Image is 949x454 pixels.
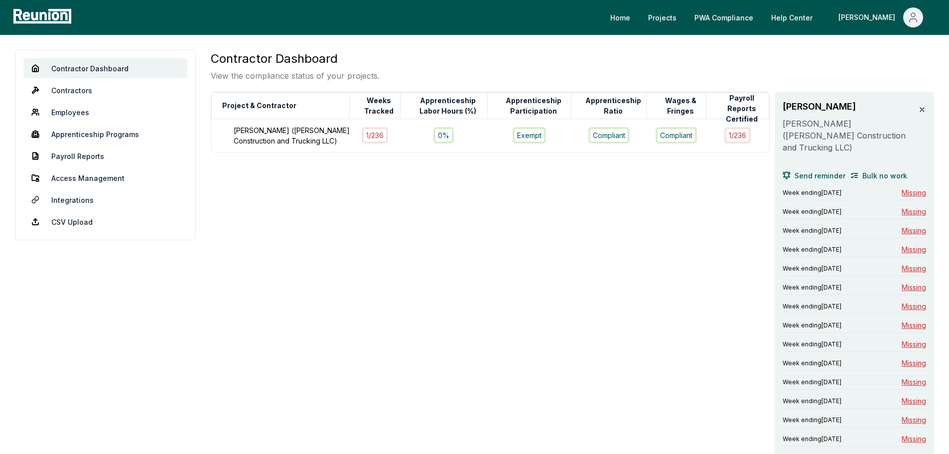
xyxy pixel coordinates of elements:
[902,358,926,368] span: Missing
[902,339,926,349] span: Missing
[656,127,697,144] div: Compliant
[838,7,899,27] div: [PERSON_NAME]
[23,124,187,144] a: Apprenticeship Programs
[23,190,187,210] a: Integrations
[902,377,926,387] span: Missing
[496,96,571,116] button: Apprenticeship Participation
[783,246,841,254] span: Week ending [DATE]
[220,96,298,116] button: Project & Contractor
[23,168,187,188] a: Access Management
[783,303,841,310] span: Week ending [DATE]
[23,146,187,166] a: Payroll Reports
[862,170,907,181] span: Bulk no work
[23,102,187,122] a: Employees
[830,7,931,27] button: [PERSON_NAME]
[850,165,907,185] button: Bulk no work
[902,206,926,217] span: Missing
[640,7,684,27] a: Projects
[783,284,841,292] span: Week ending [DATE]
[602,7,638,27] a: Home
[902,301,926,311] span: Missing
[783,208,841,216] span: Week ending [DATE]
[23,58,187,78] a: Contractor Dashboard
[902,263,926,274] span: Missing
[358,96,400,116] button: Weeks Tracked
[686,7,761,27] a: PWA Compliance
[783,189,841,197] span: Week ending [DATE]
[795,170,845,181] span: Send reminder
[783,321,841,329] span: Week ending [DATE]
[902,244,926,255] span: Missing
[902,225,926,236] span: Missing
[234,125,360,146] div: [PERSON_NAME] ([PERSON_NAME] Construction and Trucking LLC)
[783,416,841,424] span: Week ending [DATE]
[724,127,751,144] div: 1 / 236
[211,70,380,82] p: View the compliance status of your projects.
[783,397,841,405] span: Week ending [DATE]
[783,435,841,443] span: Week ending [DATE]
[783,265,841,273] span: Week ending [DATE]
[902,434,926,444] span: Missing
[655,96,705,116] button: Wages & Fringes
[783,100,918,114] h3: [PERSON_NAME]
[23,212,187,232] a: CSV Upload
[902,187,926,198] span: Missing
[783,340,841,348] span: Week ending [DATE]
[902,320,926,330] span: Missing
[211,50,380,68] h3: Contractor Dashboard
[783,359,841,367] span: Week ending [DATE]
[588,127,630,144] div: Compliant
[602,7,939,27] nav: Main
[902,396,926,406] span: Missing
[409,96,487,116] button: Apprenticeship Labor Hours (%)
[433,127,454,144] div: 0%
[783,118,918,153] p: [PERSON_NAME] ([PERSON_NAME] Construction and Trucking LLC)
[362,127,388,144] div: 1 / 236
[580,96,646,116] button: Apprenticeship Ratio
[783,378,841,386] span: Week ending [DATE]
[513,127,546,144] div: Exempt
[902,282,926,293] span: Missing
[23,80,187,100] a: Contractors
[902,415,926,425] span: Missing
[763,7,820,27] a: Help Center
[783,165,845,185] button: Send reminder
[783,227,841,235] span: Week ending [DATE]
[715,99,769,119] button: Payroll Reports Certified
